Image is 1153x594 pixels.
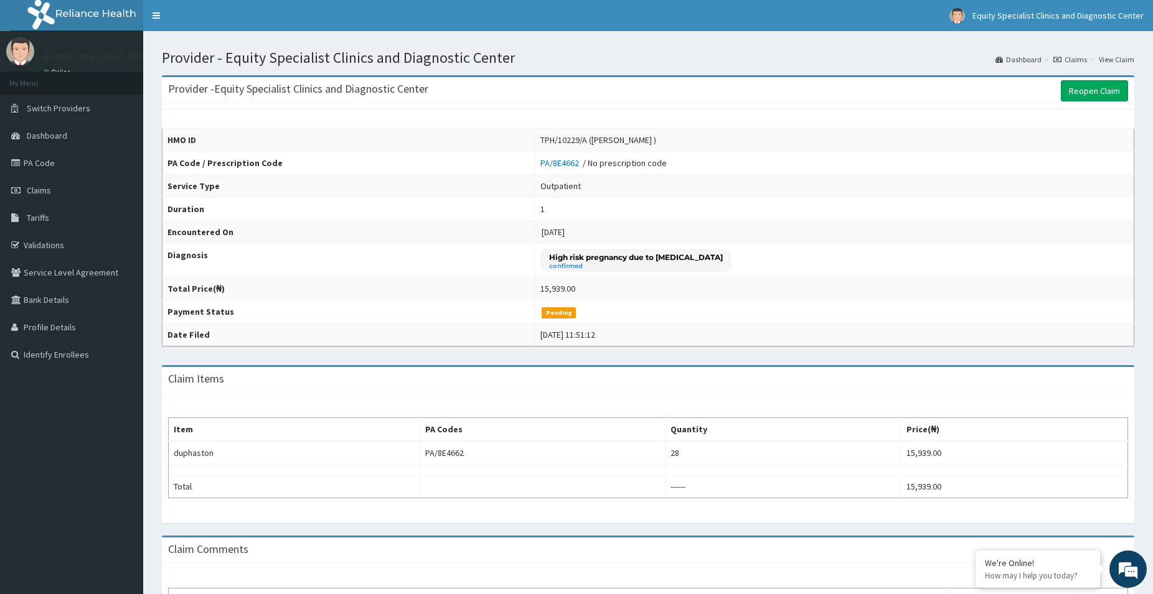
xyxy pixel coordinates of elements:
[972,10,1144,21] span: Equity Specialist Clinics and Diagnostic Center
[540,203,545,215] div: 1
[162,221,535,244] th: Encountered On
[549,252,723,262] p: High risk pregnancy due to [MEDICAL_DATA]
[540,282,575,295] div: 15,939.00
[169,475,420,498] td: Total
[162,152,535,175] th: PA Code / Prescription Code
[162,277,535,300] th: Total Price(₦)
[901,441,1127,465] td: 15,939.00
[162,244,535,277] th: Diagnosis
[44,68,73,77] a: Online
[162,198,535,221] th: Duration
[665,475,901,498] td: ------
[44,50,269,62] p: Equity Specialist Clinics and Diagnostic Center
[949,8,965,24] img: User Image
[168,544,248,555] h3: Claim Comments
[162,323,535,346] th: Date Filed
[1061,80,1128,101] a: Reopen Claim
[162,300,535,323] th: Payment Status
[995,54,1042,65] a: Dashboard
[542,226,565,238] span: [DATE]
[1053,54,1087,65] a: Claims
[168,373,224,384] h3: Claim Items
[168,83,428,95] h3: Provider - Equity Specialist Clinics and Diagnostic Center
[985,570,1091,581] p: How may I help you today?
[6,37,34,65] img: User Image
[542,307,576,318] span: Pending
[1099,54,1134,65] a: View Claim
[162,50,1134,66] h1: Provider - Equity Specialist Clinics and Diagnostic Center
[420,418,665,442] th: PA Codes
[162,175,535,198] th: Service Type
[169,441,420,465] td: duphaston
[540,157,583,169] a: PA/8E4662
[901,475,1127,498] td: 15,939.00
[27,103,90,114] span: Switch Providers
[540,328,595,341] div: [DATE] 11:51:12
[540,157,667,169] div: / No prescription code
[540,180,581,192] div: Outpatient
[665,418,901,442] th: Quantity
[27,185,51,196] span: Claims
[549,263,723,269] small: confirmed
[169,418,420,442] th: Item
[540,134,656,146] div: TPH/10229/A ([PERSON_NAME] )
[27,130,67,141] span: Dashboard
[27,212,49,223] span: Tariffs
[420,441,665,465] td: PA/8E4662
[665,441,901,465] td: 28
[985,557,1091,568] div: We're Online!
[162,129,535,152] th: HMO ID
[901,418,1127,442] th: Price(₦)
